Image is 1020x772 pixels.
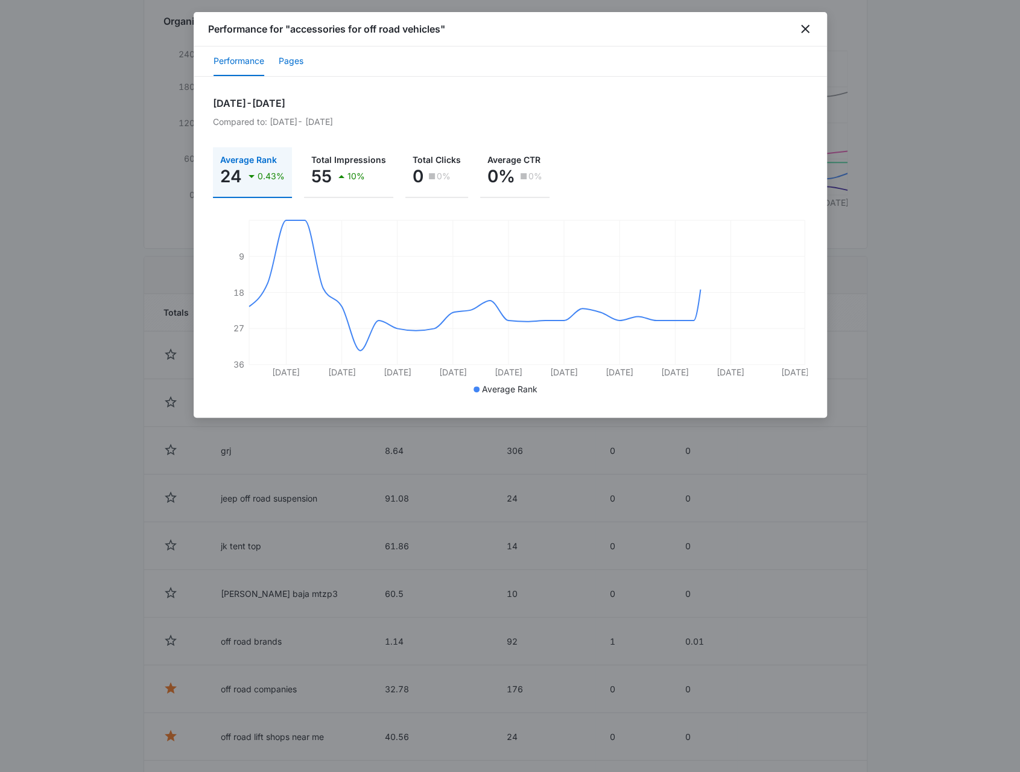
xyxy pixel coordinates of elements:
p: Average CTR [487,156,542,164]
p: Average Rank [220,156,285,164]
tspan: [DATE] [328,367,355,377]
tspan: [DATE] [781,367,809,377]
tspan: 36 [233,359,244,369]
tspan: [DATE] [439,367,466,377]
button: close [798,22,813,36]
p: 55 [311,167,332,186]
p: 0 [413,167,423,186]
p: 0% [487,167,515,186]
button: Performance [214,47,264,76]
tspan: [DATE] [550,367,577,377]
tspan: [DATE] [606,367,633,377]
p: Total Clicks [413,156,461,164]
tspan: 27 [233,323,244,333]
p: 0.43% [258,172,285,180]
p: Compared to: [DATE] - [DATE] [213,115,808,128]
h1: Performance for "accessories for off road vehicles" [208,22,445,36]
p: 24 [220,167,242,186]
tspan: 18 [233,287,244,297]
span: Average Rank [482,384,537,394]
tspan: 9 [239,251,244,261]
tspan: [DATE] [272,367,300,377]
button: Pages [279,47,303,76]
tspan: [DATE] [383,367,411,377]
tspan: [DATE] [494,367,522,377]
p: 0% [437,172,451,180]
tspan: [DATE] [717,367,744,377]
h2: [DATE] - [DATE] [213,96,808,110]
p: 10% [347,172,365,180]
p: 0% [528,172,542,180]
p: Total Impressions [311,156,386,164]
tspan: [DATE] [661,367,689,377]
